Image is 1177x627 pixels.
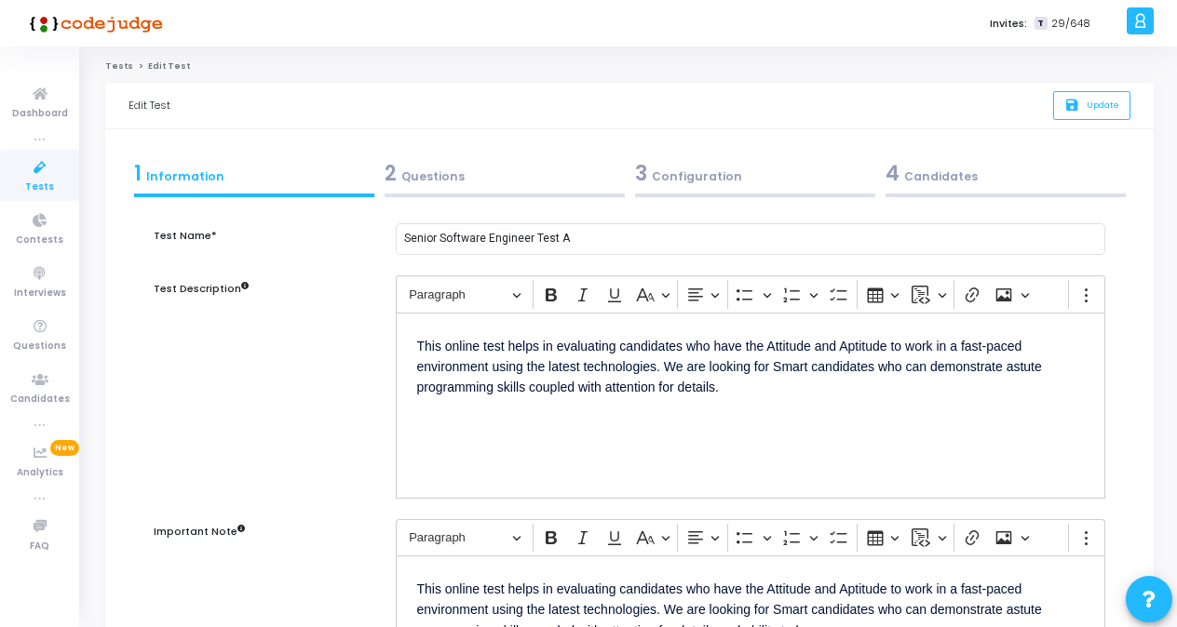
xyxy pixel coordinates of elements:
nav: breadcrumb [105,60,1154,73]
a: 2Questions [379,153,629,203]
span: Update [1087,99,1119,111]
a: 4Candidates [880,153,1130,203]
div: Candidates [886,158,1126,189]
span: 29/648 [1051,16,1090,32]
img: logo [23,5,163,42]
span: Candidates [10,392,70,407]
span: 2 [385,159,397,188]
button: Paragraph [400,524,529,553]
span: Analytics [17,465,63,481]
span: 1 [134,159,142,188]
p: This online test helps in evaluating candidates who have the Attitude and Aptitude to work in a f... [416,333,1085,398]
div: Editor toolbar [396,275,1105,312]
span: Dashboard [12,106,68,122]
span: 3 [635,159,647,188]
a: Tests [105,60,133,72]
span: Questions [13,339,66,354]
span: Paragraph [409,527,506,549]
span: 4 [886,159,900,188]
label: Test Description [154,281,249,297]
label: Invites: [990,16,1027,32]
div: Configuration [635,158,875,189]
span: T [1035,17,1047,31]
label: Test Name* [154,228,217,244]
span: Paragraph [409,284,506,306]
div: Questions [385,158,625,189]
span: New [50,440,79,456]
a: 3Configuration [629,153,880,203]
a: 1Information [129,153,379,203]
div: Information [134,158,374,189]
span: Interviews [14,286,66,301]
span: FAQ [30,539,49,554]
div: Edit Test [129,83,170,128]
span: Contests [16,233,63,248]
div: Editor toolbar [396,519,1105,555]
label: Important Note [154,524,245,540]
button: saveUpdate [1053,91,1130,120]
span: Edit Test [148,60,190,72]
div: Editor editing area: main [396,313,1105,499]
i: save [1064,98,1084,113]
button: Paragraph [400,280,529,309]
span: Tests [25,180,54,195]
